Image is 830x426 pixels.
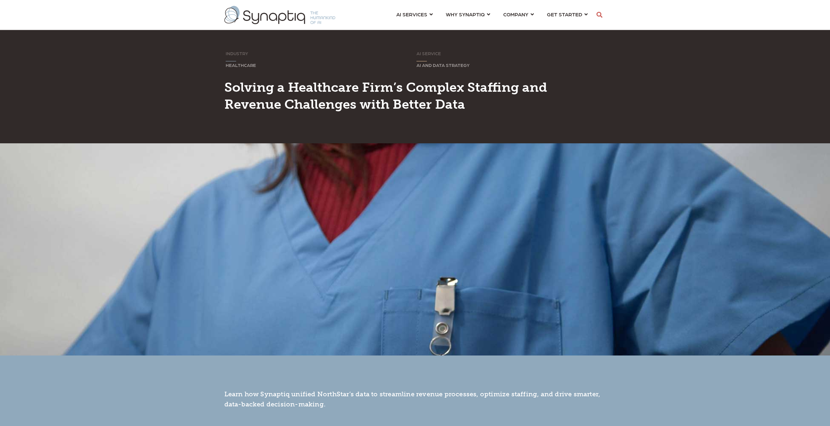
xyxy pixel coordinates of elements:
[446,10,485,19] span: WHY SYNAPTIQ
[446,8,490,20] a: WHY SYNAPTIQ
[547,10,582,19] span: GET STARTED
[416,62,470,68] span: AI AND DATA STRATEGY
[396,10,427,19] span: AI SERVICES
[226,51,248,56] span: INDUSTRY
[503,8,534,20] a: COMPANY
[416,61,427,62] svg: Sorry, your browser does not support inline SVG.
[396,8,433,20] a: AI SERVICES
[226,61,236,62] svg: Sorry, your browser does not support inline SVG.
[226,62,256,68] span: HEALTHCARE
[416,51,441,56] span: AI SERVICE
[224,390,600,408] span: Learn how Synaptiq unified NorthStar’s data to streamline revenue processes, optimize staffing, a...
[503,10,528,19] span: COMPANY
[224,6,335,24] img: synaptiq logo-2
[224,79,547,112] span: Solving a Healthcare Firm’s Complex Staffing and Revenue Challenges with Better Data
[547,8,588,20] a: GET STARTED
[390,3,594,27] nav: menu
